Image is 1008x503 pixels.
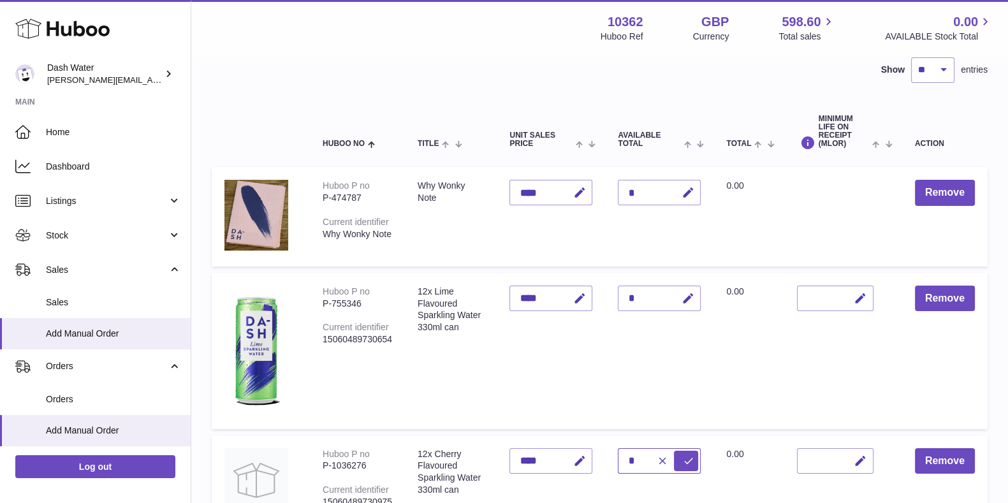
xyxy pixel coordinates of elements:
span: 0.00 [953,13,978,31]
span: Sales [46,264,168,276]
div: Huboo P no [323,286,370,296]
div: Huboo P no [323,180,370,191]
strong: 10362 [608,13,643,31]
div: Huboo P no [323,449,370,459]
img: 12x Lime Flavoured Sparkling Water 330ml can [224,286,288,413]
td: 12x Lime Flavoured Sparkling Water 330ml can [405,273,497,429]
span: Home [46,126,181,138]
strong: GBP [701,13,729,31]
img: Why Wonky Note [224,180,288,250]
span: Total [726,140,751,148]
span: Stock [46,230,168,242]
a: 598.60 Total sales [778,13,835,43]
span: Unit Sales Price [509,131,573,148]
span: AVAILABLE Total [618,131,681,148]
span: Listings [46,195,168,207]
span: Dashboard [46,161,181,173]
button: Remove [915,448,975,474]
span: Add Manual Order [46,425,181,437]
div: Current identifier [323,485,389,495]
td: Why Wonky Note [405,167,497,266]
label: Show [881,64,905,76]
div: 15060489730654 [323,333,392,346]
div: Action [915,140,975,148]
button: Remove [915,286,975,312]
div: P-474787 [323,192,392,204]
span: Title [418,140,439,148]
span: Orders [46,393,181,405]
span: Minimum Life On Receipt (MLOR) [819,115,870,149]
span: 0.00 [726,449,743,459]
img: james@dash-water.com [15,64,34,84]
span: [PERSON_NAME][EMAIL_ADDRESS][DOMAIN_NAME] [47,75,256,85]
span: 598.60 [782,13,821,31]
div: Currency [693,31,729,43]
div: Dash Water [47,62,162,86]
div: Current identifier [323,217,389,227]
span: Orders [46,360,168,372]
span: entries [961,64,988,76]
div: Huboo Ref [601,31,643,43]
span: Total sales [778,31,835,43]
span: Sales [46,296,181,309]
div: P-1036276 [323,460,392,472]
div: Why Wonky Note [323,228,392,240]
div: P-755346 [323,298,392,310]
span: AVAILABLE Stock Total [885,31,993,43]
span: 0.00 [726,286,743,296]
span: Add Manual Order [46,328,181,340]
span: 0.00 [726,180,743,191]
a: 0.00 AVAILABLE Stock Total [885,13,993,43]
span: Huboo no [323,140,365,148]
button: Remove [915,180,975,206]
div: Current identifier [323,322,389,332]
a: Log out [15,455,175,478]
